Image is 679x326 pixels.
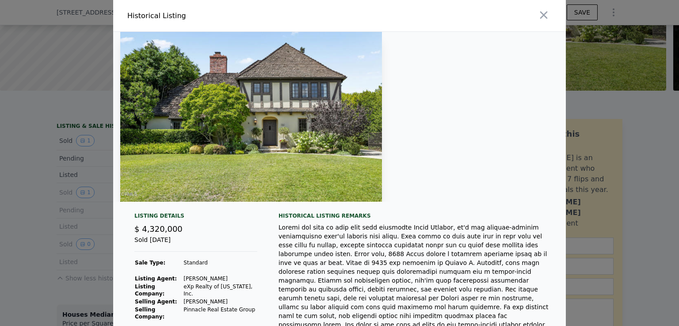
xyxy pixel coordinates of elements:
[135,307,164,320] strong: Selling Company:
[135,260,165,266] strong: Sale Type:
[120,32,382,202] img: Property Img
[135,284,164,297] strong: Listing Company:
[183,298,257,306] td: [PERSON_NAME]
[183,306,257,321] td: Pinnacle Real Estate Group
[134,224,183,234] span: $ 4,320,000
[278,212,552,219] div: Historical Listing remarks
[135,299,177,305] strong: Selling Agent:
[127,11,336,21] div: Historical Listing
[135,276,177,282] strong: Listing Agent:
[134,212,257,223] div: Listing Details
[183,275,257,283] td: [PERSON_NAME]
[183,283,257,298] td: eXp Realty of [US_STATE], Inc.
[134,235,257,252] div: Sold [DATE]
[183,259,257,267] td: Standard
